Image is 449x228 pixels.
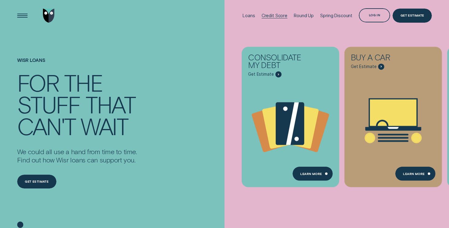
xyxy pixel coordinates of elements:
div: Round Up [294,13,314,18]
span: Get Estimate [351,64,376,69]
div: Loans [243,13,255,18]
a: Get Estimate [393,9,432,23]
a: Learn More [395,167,436,181]
p: We could all use a hand from time to time. Find out how Wisr loans can support you. [17,147,137,164]
a: Get estimate [17,175,56,189]
div: stuff [17,93,80,115]
div: For [17,72,59,93]
h1: Wisr loans [17,58,137,72]
img: Wisr [43,9,55,23]
a: Learn more [293,167,333,181]
div: Credit Score [262,13,287,18]
a: Buy a car - Learn more [344,47,442,183]
div: the [64,72,103,93]
div: Buy a car [351,53,413,64]
button: Open Menu [15,9,29,23]
div: can't [17,115,75,137]
h4: For the stuff that can't wait [17,72,137,137]
a: Consolidate my debt - Learn more [242,47,339,183]
div: Spring Discount [320,13,352,18]
div: that [86,93,135,115]
span: Get Estimate [248,72,274,77]
div: Consolidate my debt [248,53,310,71]
div: wait [81,115,128,137]
button: Log in [359,8,390,22]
